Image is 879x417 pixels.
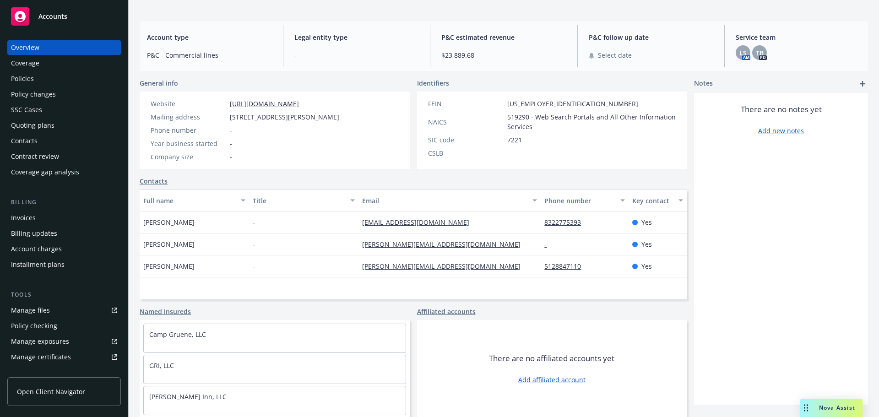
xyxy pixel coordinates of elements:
[7,257,121,272] a: Installment plans
[7,303,121,318] a: Manage files
[7,4,121,29] a: Accounts
[694,78,713,89] span: Notes
[507,112,676,131] span: 519290 - Web Search Portals and All Other Information Services
[11,334,69,349] div: Manage exposures
[756,48,764,58] span: TB
[140,307,191,316] a: Named insureds
[147,50,272,60] span: P&C - Commercial lines
[11,134,38,148] div: Contacts
[428,148,504,158] div: CSLB
[428,135,504,145] div: SIC code
[441,32,566,42] span: P&C estimated revenue
[11,87,56,102] div: Policy changes
[11,211,36,225] div: Invoices
[489,353,614,364] span: There are no affiliated accounts yet
[11,242,62,256] div: Account charges
[7,103,121,117] a: SSC Cases
[17,387,85,396] span: Open Client Navigator
[358,190,541,211] button: Email
[230,152,232,162] span: -
[11,303,50,318] div: Manage files
[143,239,195,249] span: [PERSON_NAME]
[143,196,235,206] div: Full name
[149,330,206,339] a: Camp Gruene, LLC
[253,196,345,206] div: Title
[140,190,249,211] button: Full name
[544,262,588,271] a: 5128847110
[11,319,57,333] div: Policy checking
[7,350,121,364] a: Manage certificates
[151,139,226,148] div: Year business started
[629,190,687,211] button: Key contact
[230,139,232,148] span: -
[758,126,804,135] a: Add new notes
[428,99,504,108] div: FEIN
[641,239,652,249] span: Yes
[11,71,34,86] div: Policies
[140,78,178,88] span: General info
[441,50,566,60] span: $23,889.68
[362,262,528,271] a: [PERSON_NAME][EMAIL_ADDRESS][DOMAIN_NAME]
[11,165,79,179] div: Coverage gap analysis
[11,365,54,380] div: Manage BORs
[544,196,614,206] div: Phone number
[739,48,747,58] span: LS
[507,135,522,145] span: 7221
[11,103,42,117] div: SSC Cases
[7,334,121,349] span: Manage exposures
[11,40,39,55] div: Overview
[417,78,449,88] span: Identifiers
[38,13,67,20] span: Accounts
[541,190,628,211] button: Phone number
[507,99,638,108] span: [US_EMPLOYER_IDENTIFICATION_NUMBER]
[417,307,476,316] a: Affiliated accounts
[11,226,57,241] div: Billing updates
[151,112,226,122] div: Mailing address
[819,404,855,412] span: Nova Assist
[857,78,868,89] a: add
[362,218,477,227] a: [EMAIL_ADDRESS][DOMAIN_NAME]
[294,50,419,60] span: -
[249,190,358,211] button: Title
[253,239,255,249] span: -
[11,118,54,133] div: Quoting plans
[11,56,39,70] div: Coverage
[294,32,419,42] span: Legal entity type
[253,217,255,227] span: -
[140,176,168,186] a: Contacts
[7,40,121,55] a: Overview
[11,257,65,272] div: Installment plans
[632,196,673,206] div: Key contact
[800,399,863,417] button: Nova Assist
[800,399,812,417] div: Drag to move
[7,242,121,256] a: Account charges
[7,226,121,241] a: Billing updates
[230,99,299,108] a: [URL][DOMAIN_NAME]
[149,392,227,401] a: [PERSON_NAME] Inn, LLC
[7,365,121,380] a: Manage BORs
[11,149,59,164] div: Contract review
[7,118,121,133] a: Quoting plans
[518,375,586,385] a: Add affiliated account
[7,56,121,70] a: Coverage
[149,361,174,370] a: GRI, LLC
[7,165,121,179] a: Coverage gap analysis
[143,217,195,227] span: [PERSON_NAME]
[641,217,652,227] span: Yes
[151,125,226,135] div: Phone number
[7,87,121,102] a: Policy changes
[598,50,632,60] span: Select date
[7,149,121,164] a: Contract review
[7,198,121,207] div: Billing
[7,290,121,299] div: Tools
[428,117,504,127] div: NAICS
[544,218,588,227] a: 8322775393
[589,32,714,42] span: P&C follow up date
[741,104,822,115] span: There are no notes yet
[147,32,272,42] span: Account type
[7,211,121,225] a: Invoices
[151,99,226,108] div: Website
[362,240,528,249] a: [PERSON_NAME][EMAIL_ADDRESS][DOMAIN_NAME]
[736,32,861,42] span: Service team
[230,112,339,122] span: [STREET_ADDRESS][PERSON_NAME]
